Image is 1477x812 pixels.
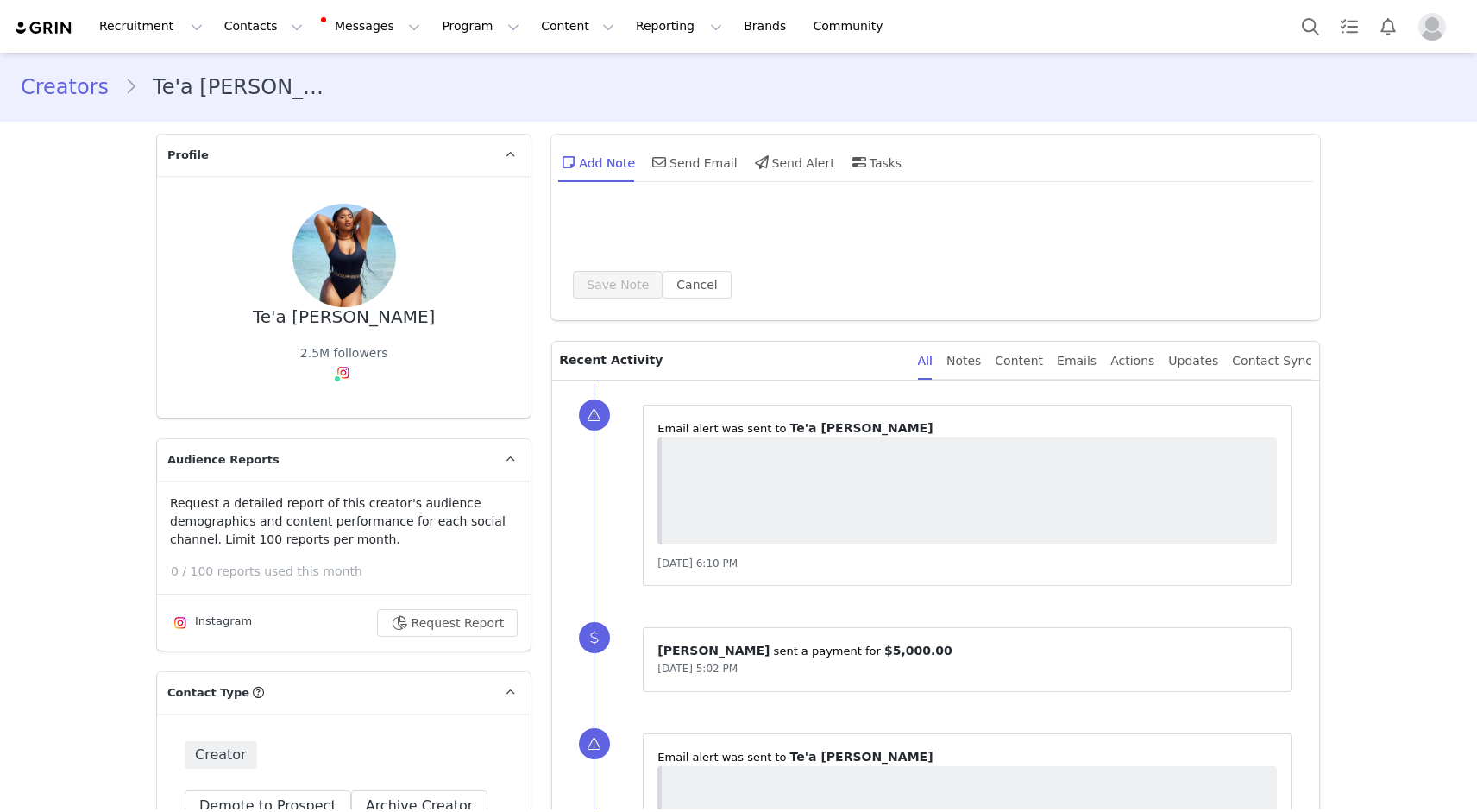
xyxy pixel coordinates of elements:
[790,421,933,435] span: Te'a [PERSON_NAME]
[167,684,249,702] span: Contact Type
[173,616,187,630] img: instagram.svg
[657,644,770,658] span: [PERSON_NAME]
[171,563,531,581] p: 0 / 100 reports used this month
[884,644,952,658] span: $5,000.00
[377,609,519,637] button: Request Report
[1408,13,1463,41] button: Profile
[573,271,663,299] button: Save Note
[1232,342,1312,381] div: Contact Sync
[292,204,396,307] img: bd183ca8-6c67-4135-b579-8b8acd27ce63.jpg
[314,7,431,46] button: Messages
[431,7,530,46] button: Program
[167,451,280,469] span: Audience Reports
[803,7,902,46] a: Community
[14,20,74,36] img: grin logo
[170,494,518,549] p: Request a detailed report of this creator's audience demographics and content performance for eac...
[185,741,257,769] span: Creator
[657,663,738,675] span: [DATE] 5:02 PM
[849,142,902,183] div: Tasks
[336,366,350,380] img: instagram.svg
[559,342,903,380] p: Recent Activity
[1369,7,1407,46] button: Notifications
[733,7,801,46] a: Brands
[751,142,835,183] div: Send Alert
[995,342,1043,381] div: Content
[300,344,388,362] div: 2.5M followers
[657,419,1277,437] p: ⁨Email⁩ alert was sent to ⁨ ⁩
[649,142,738,183] div: Send Email
[1168,342,1218,381] div: Updates
[1292,7,1329,46] button: Search
[790,750,933,764] span: Te'a [PERSON_NAME]
[657,557,738,570] span: [DATE] 6:10 PM
[625,7,732,46] button: Reporting
[253,307,435,327] div: Te'a [PERSON_NAME]
[918,342,933,381] div: All
[1110,342,1154,381] div: Actions
[21,72,124,103] a: Creators
[1057,342,1097,381] div: Emails
[531,7,625,46] button: Content
[214,7,313,46] button: Contacts
[946,342,981,381] div: Notes
[167,147,209,164] span: Profile
[1418,13,1446,41] img: placeholder-profile.jpg
[558,142,635,183] div: Add Note
[657,642,1277,660] p: ⁨ ⁩ ⁨sent a payment for⁩ ⁨ ⁩
[170,613,252,633] div: Instagram
[89,7,213,46] button: Recruitment
[1330,7,1368,46] a: Tasks
[663,271,731,299] button: Cancel
[657,748,1277,766] p: ⁨Email⁩ alert was sent to ⁨ ⁩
